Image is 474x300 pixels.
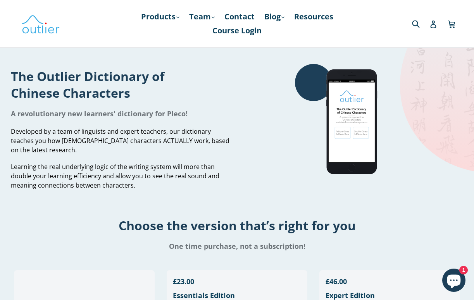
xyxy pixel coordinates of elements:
input: Search [410,16,431,31]
span: £23.00 [173,277,194,286]
span: £46.00 [326,277,347,286]
h1: A revolutionary new learners' dictionary for Pleco! [11,109,231,118]
h1: Essentials Edition [173,291,302,300]
a: Products [137,10,183,24]
span: Developed by a team of linguists and expert teachers, our dictionary teaches you how [DEMOGRAPHIC... [11,127,229,154]
span: Learning the real underlying logic of the writing system will more than double your learning effi... [11,162,219,190]
a: Resources [290,10,337,24]
h1: Expert Edition [326,291,454,300]
a: Course Login [209,24,265,38]
h1: The Outlier Dictionary of Chinese Characters [11,68,231,101]
a: Blog [260,10,288,24]
img: Outlier Linguistics [21,12,60,35]
a: Contact [221,10,259,24]
inbox-online-store-chat: Shopify online store chat [440,269,468,294]
a: Team [185,10,219,24]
